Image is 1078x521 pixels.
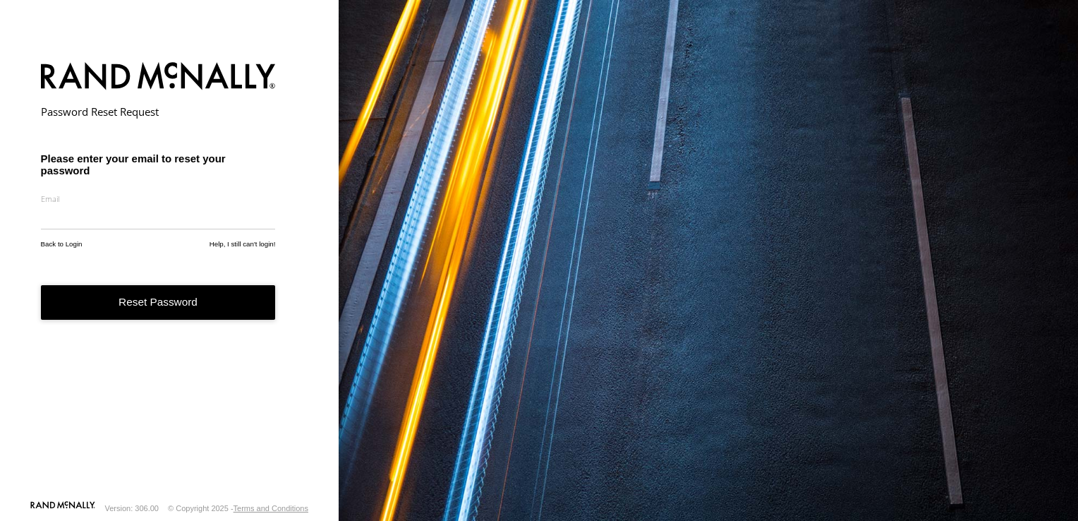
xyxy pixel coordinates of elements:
div: Version: 306.00 [105,504,159,513]
a: Back to Login [41,240,83,248]
label: Email [41,193,276,204]
img: Rand McNally [41,59,276,95]
a: Visit our Website [30,501,95,515]
div: © Copyright 2025 - [168,504,308,513]
button: Reset Password [41,285,276,320]
a: Help, I still can't login! [210,240,276,248]
h3: Please enter your email to reset your password [41,152,276,176]
a: Terms and Conditions [234,504,308,513]
h2: Password Reset Request [41,104,276,119]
